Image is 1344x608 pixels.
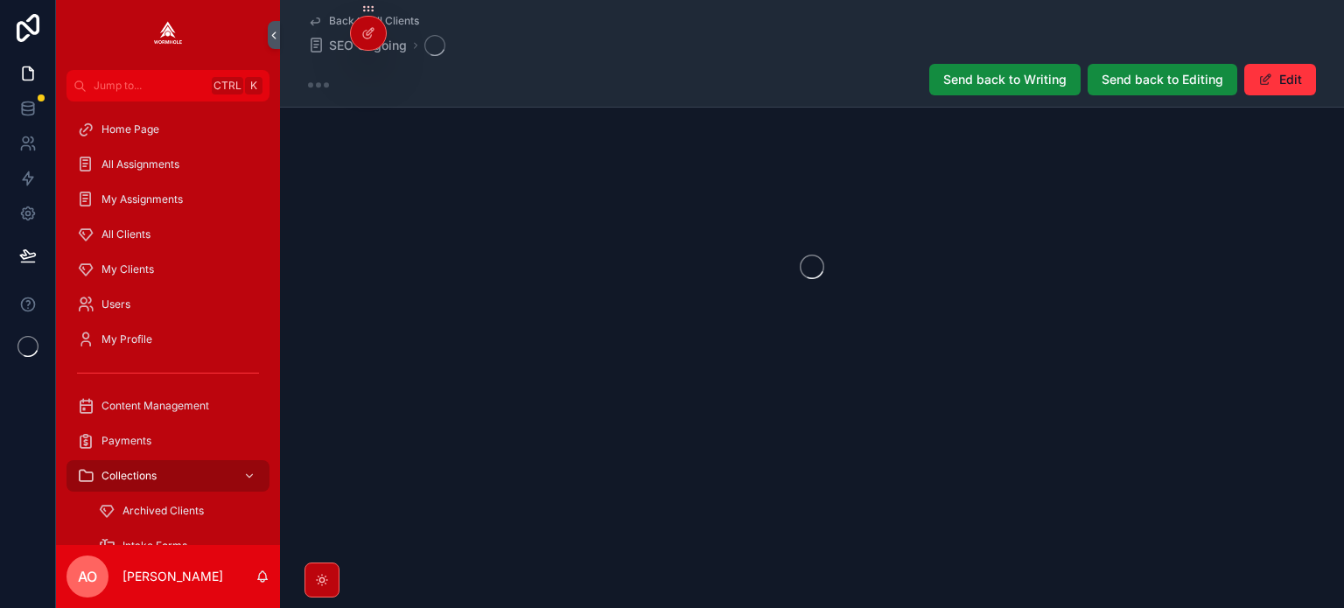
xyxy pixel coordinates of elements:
[56,101,280,545] div: scrollable content
[1088,64,1237,95] button: Send back to Editing
[101,469,157,483] span: Collections
[247,79,261,93] span: K
[66,114,269,145] a: Home Page
[66,324,269,355] a: My Profile
[122,539,187,553] span: Intake Forms
[101,399,209,413] span: Content Management
[122,504,204,518] span: Archived Clients
[101,297,130,311] span: Users
[66,460,269,492] a: Collections
[101,332,152,346] span: My Profile
[66,390,269,422] a: Content Management
[94,79,205,93] span: Jump to...
[87,495,269,527] a: Archived Clients
[122,568,223,585] p: [PERSON_NAME]
[212,77,243,94] span: Ctrl
[66,289,269,320] a: Users
[1244,64,1316,95] button: Edit
[101,434,151,448] span: Payments
[101,192,183,206] span: My Assignments
[329,37,407,54] span: SEO Ongoing
[101,262,154,276] span: My Clients
[329,14,419,28] span: Back to All Clients
[101,157,179,171] span: All Assignments
[66,70,269,101] button: Jump to...CtrlK
[66,184,269,215] a: My Assignments
[66,425,269,457] a: Payments
[308,37,407,54] a: SEO Ongoing
[87,530,269,562] a: Intake Forms
[66,149,269,180] a: All Assignments
[101,122,159,136] span: Home Page
[943,71,1067,88] span: Send back to Writing
[308,14,419,28] a: Back to All Clients
[66,254,269,285] a: My Clients
[929,64,1081,95] button: Send back to Writing
[66,219,269,250] a: All Clients
[78,566,97,587] span: AO
[101,227,150,241] span: All Clients
[1102,71,1223,88] span: Send back to Editing
[154,21,182,49] img: App logo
